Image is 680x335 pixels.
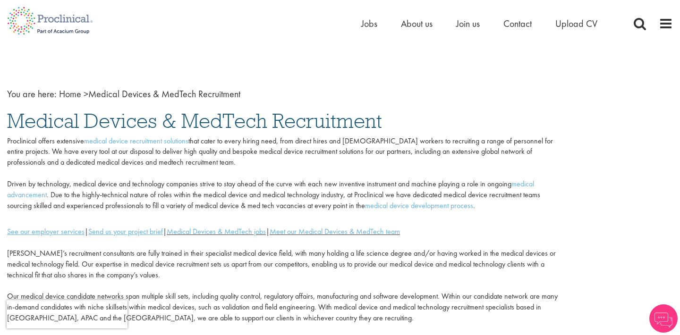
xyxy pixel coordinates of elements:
[59,88,81,100] a: breadcrumb link to Home
[7,226,85,236] a: See our employer services
[456,17,480,30] a: Join us
[59,88,240,100] span: Medical Devices & MedTech Recruitment
[7,226,560,237] div: | | |
[84,136,188,146] a: medical device recruitment solutions
[361,17,377,30] a: Jobs
[7,136,560,211] p: Proclinical offers extensive that cater to every hiring need, from direct hires and [DEMOGRAPHIC_...
[270,226,400,236] a: Meet our Medical Devices & MedTech team
[503,17,532,30] a: Contact
[649,304,678,333] img: Chatbot
[401,17,433,30] a: About us
[84,88,88,100] span: >
[7,237,560,335] p: [PERSON_NAME]’s recruitment consultants are fully trained in their specialist medical device fiel...
[7,108,382,134] span: Medical Devices & MedTech Recruitment
[555,17,597,30] a: Upload CV
[7,300,127,328] iframe: reCAPTCHA
[167,226,266,236] a: Medical Devices & MedTech jobs
[7,88,57,100] span: You are here:
[7,179,534,200] a: medical advancement
[88,226,163,236] a: Send us your project brief
[365,201,473,210] a: medical device development process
